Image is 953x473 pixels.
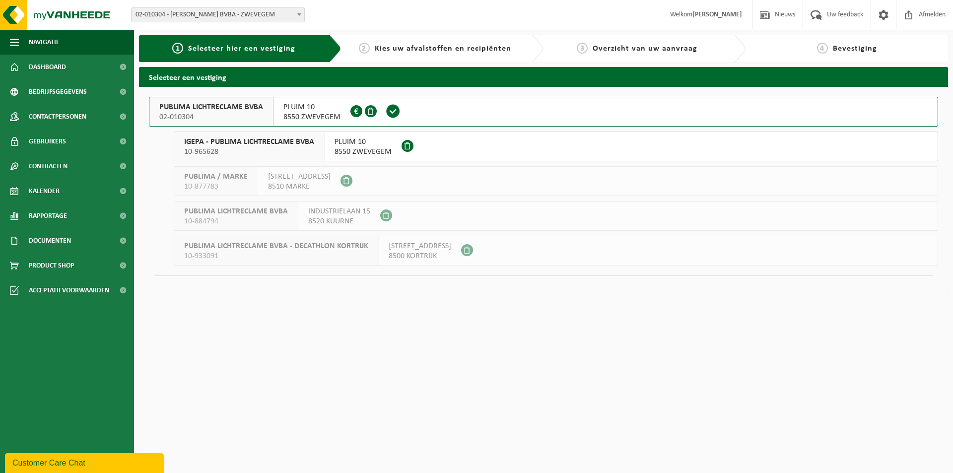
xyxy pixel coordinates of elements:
span: 8520 KUURNE [308,216,370,226]
span: 10-877783 [184,182,248,192]
span: Selecteer hier een vestiging [188,45,295,53]
span: Contactpersonen [29,104,86,129]
span: Rapportage [29,203,67,228]
span: Bedrijfsgegevens [29,79,87,104]
strong: [PERSON_NAME] [692,11,742,18]
span: [STREET_ADDRESS] [389,241,451,251]
span: PUBLIMA LICHTRECLAME BVBA - DECATHLON KORTRIJK [184,241,368,251]
span: 8500 KORTRIJK [389,251,451,261]
span: 02-010304 - PUBLIMA LICHTRECLAME BVBA - ZWEVEGEM [131,7,305,22]
span: 8510 MARKE [268,182,331,192]
span: Acceptatievoorwaarden [29,278,109,303]
span: 10-965628 [184,147,314,157]
span: Kalender [29,179,60,203]
span: 10-933091 [184,251,368,261]
span: PLUIM 10 [335,137,392,147]
span: 4 [817,43,828,54]
button: PUBLIMA LICHTRECLAME BVBA 02-010304 PLUIM 108550 ZWEVEGEM [149,97,938,127]
span: PUBLIMA LICHTRECLAME BVBA [184,206,288,216]
span: [STREET_ADDRESS] [268,172,331,182]
span: 10-884794 [184,216,288,226]
span: 3 [577,43,588,54]
span: Kies uw afvalstoffen en recipiënten [375,45,511,53]
span: PLUIM 10 [283,102,340,112]
span: Product Shop [29,253,74,278]
iframe: chat widget [5,451,166,473]
span: Dashboard [29,55,66,79]
h2: Selecteer een vestiging [139,67,948,86]
button: IGEPA - PUBLIMA LICHTRECLAME BVBA 10-965628 PLUIM 108550 ZWEVEGEM [174,132,938,161]
span: 02-010304 - PUBLIMA LICHTRECLAME BVBA - ZWEVEGEM [132,8,304,22]
span: PUBLIMA LICHTRECLAME BVBA [159,102,263,112]
span: PUBLIMA / MARKE [184,172,248,182]
span: 2 [359,43,370,54]
span: INDUSTRIELAAN 15 [308,206,370,216]
span: 1 [172,43,183,54]
span: Contracten [29,154,68,179]
span: 8550 ZWEVEGEM [335,147,392,157]
span: Bevestiging [833,45,877,53]
span: 8550 ZWEVEGEM [283,112,340,122]
span: Navigatie [29,30,60,55]
span: Documenten [29,228,71,253]
span: 02-010304 [159,112,263,122]
span: Gebruikers [29,129,66,154]
span: Overzicht van uw aanvraag [593,45,697,53]
span: IGEPA - PUBLIMA LICHTRECLAME BVBA [184,137,314,147]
